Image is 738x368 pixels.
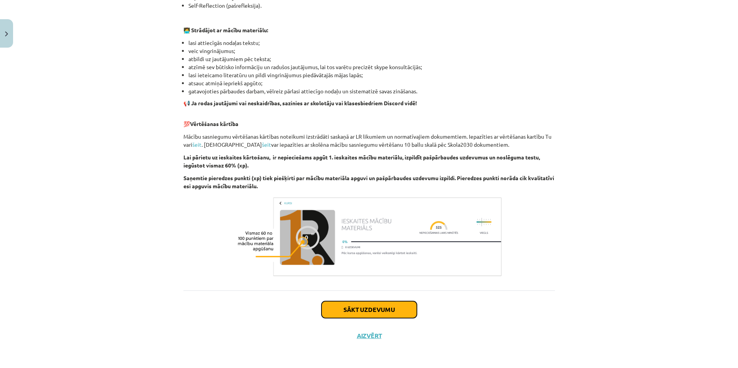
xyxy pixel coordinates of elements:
[322,301,417,318] button: Sākt uzdevumu
[188,79,555,87] li: atsauc atmiņā iepriekš apgūto;
[183,174,554,189] b: Saņemtie pieredzes punkti (xp) tiek piešķirti par mācību materiāla apguvi un pašpārbaudes uzdevum...
[355,332,384,340] button: Aizvērt
[188,87,555,95] li: gatavojoties pārbaudes darbam, vēlreiz pārlasi attiecīgo nodaļu un sistematizē savas zināšanas.
[188,63,555,71] li: atzīmē sev būtisko informāciju un radušos jautājumus, lai tos varētu precizēt skype konsultācijās;
[183,154,540,169] b: Lai pārietu uz ieskaites kārtošanu, ir nepieciešams apgūt 1. ieskaites mācību materiālu, izpildīt...
[183,133,555,149] p: Mācību sasniegumu vērtēšanas kārtības noteikumi izstrādāti saskaņā ar LR likumiem un normatīvajie...
[188,2,555,10] li: Self-Reflection (pašrefleksija).
[188,39,555,47] li: lasi attiecīgās nodaļas tekstu;
[192,141,202,148] a: šeit
[5,31,8,36] img: icon-close-lesson-0947bae3869378f0d4975bcd49f059093ad1ed9edebbc8119c70593378902aed.svg
[183,27,268,33] strong: 🧑‍💻 Strādājot ar mācību materiālu:
[188,71,555,79] li: lasi ieteicamo literatūru un pildi vingrinājumus piedāvātajās mājas lapās;
[188,55,555,63] li: atbildi uz jautājumiem pēc teksta;
[183,112,555,128] p: 💯
[183,99,417,106] strong: 📢 Ja rodas jautājumi vai neskaidrības, sazinies ar skolotāju vai klasesbiedriem Discord vidē!
[188,47,555,55] li: veic vingrinājumus;
[262,141,271,148] a: šeit
[190,120,238,127] b: Vērtēšanas kārtība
